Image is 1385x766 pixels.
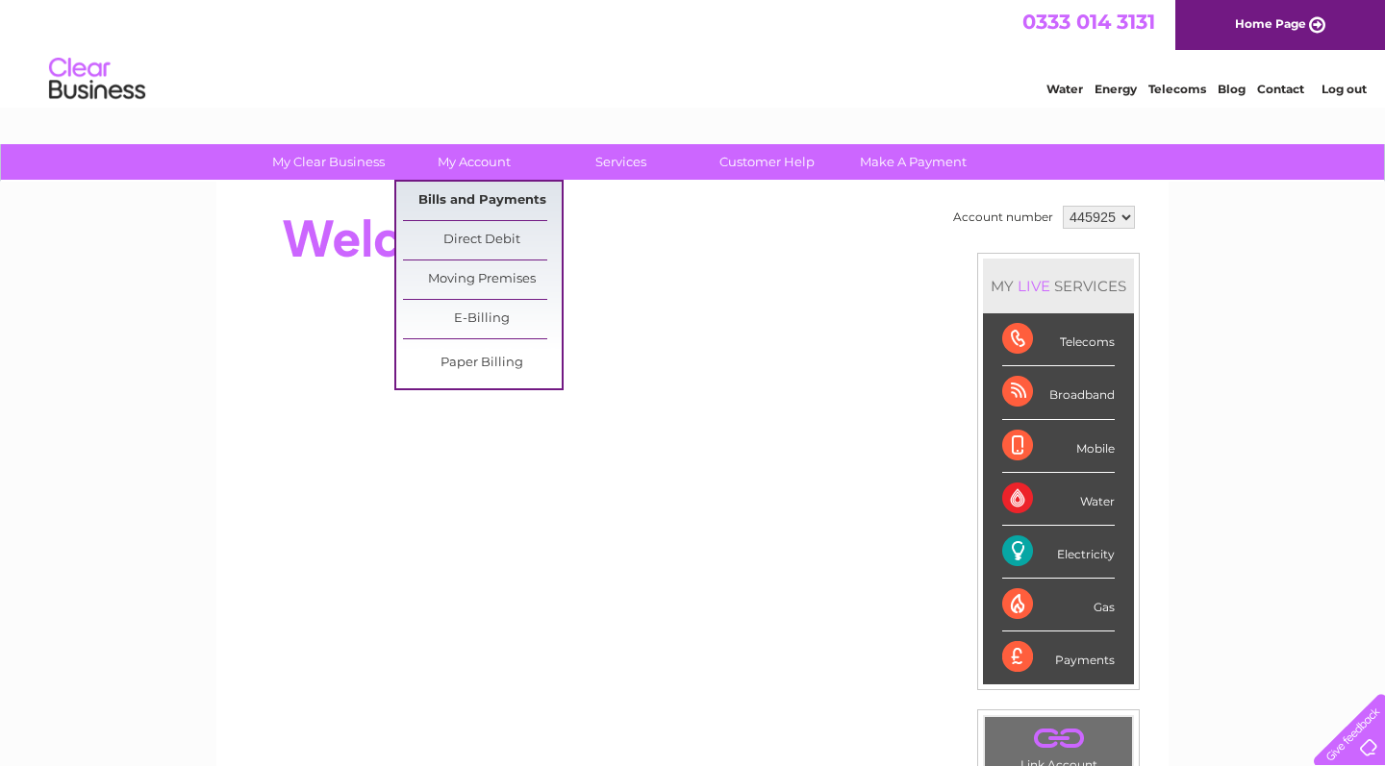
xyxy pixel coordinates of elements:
[1095,82,1137,96] a: Energy
[1002,526,1115,579] div: Electricity
[1257,82,1304,96] a: Contact
[1002,366,1115,419] div: Broadband
[403,300,562,338] a: E-Billing
[403,260,562,299] a: Moving Premises
[1322,82,1367,96] a: Log out
[1014,277,1054,295] div: LIVE
[239,11,1148,93] div: Clear Business is a trading name of Verastar Limited (registered in [GEOGRAPHIC_DATA] No. 3667643...
[1148,82,1206,96] a: Telecoms
[990,722,1127,755] a: .
[1002,473,1115,526] div: Water
[1218,82,1246,96] a: Blog
[541,144,700,180] a: Services
[834,144,993,180] a: Make A Payment
[403,344,562,383] a: Paper Billing
[1002,579,1115,631] div: Gas
[688,144,846,180] a: Customer Help
[1022,10,1155,34] a: 0333 014 3131
[1002,631,1115,683] div: Payments
[1002,420,1115,473] div: Mobile
[403,221,562,259] a: Direct Debit
[395,144,554,180] a: My Account
[983,259,1134,313] div: MY SERVICES
[48,50,146,109] img: logo.png
[1002,313,1115,366] div: Telecoms
[249,144,408,180] a: My Clear Business
[948,201,1058,234] td: Account number
[1046,82,1083,96] a: Water
[403,182,562,220] a: Bills and Payments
